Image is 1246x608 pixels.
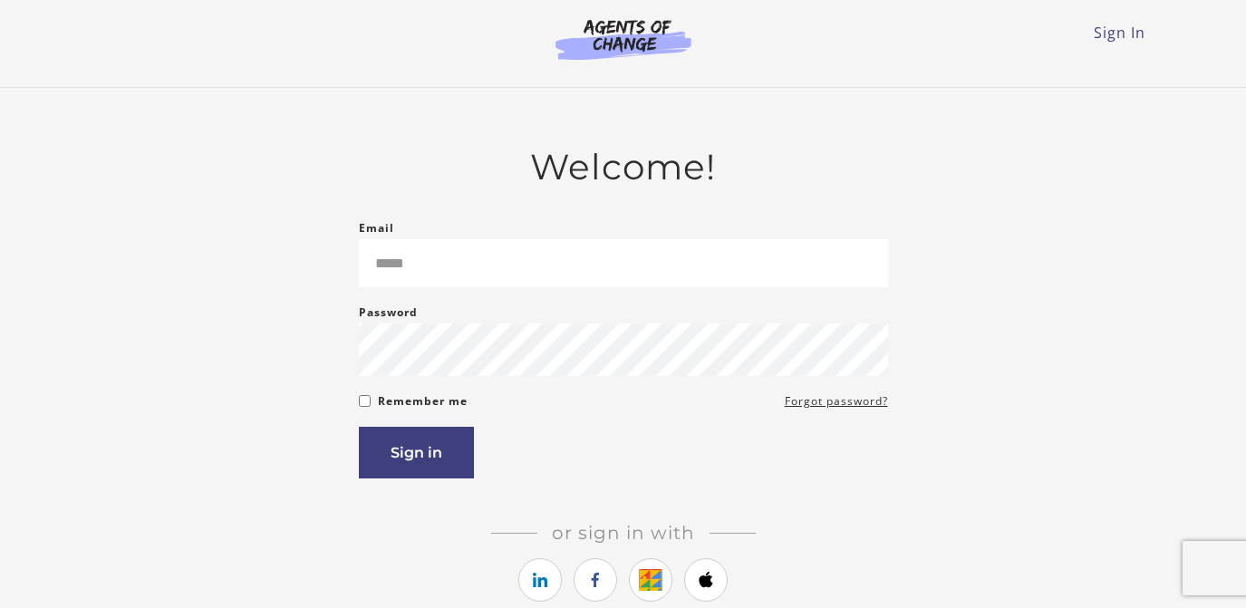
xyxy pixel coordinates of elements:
button: Sign in [359,427,474,478]
label: Remember me [378,391,468,412]
label: Password [359,302,418,323]
a: https://courses.thinkific.com/users/auth/linkedin?ss%5Breferral%5D=&ss%5Buser_return_to%5D=&ss%5B... [518,558,562,602]
img: Agents of Change Logo [536,18,710,60]
a: https://courses.thinkific.com/users/auth/apple?ss%5Breferral%5D=&ss%5Buser_return_to%5D=&ss%5Bvis... [684,558,728,602]
span: Or sign in with [537,522,710,544]
a: Forgot password? [785,391,888,412]
h2: Welcome! [359,146,888,188]
a: https://courses.thinkific.com/users/auth/facebook?ss%5Breferral%5D=&ss%5Buser_return_to%5D=&ss%5B... [574,558,617,602]
a: https://courses.thinkific.com/users/auth/google?ss%5Breferral%5D=&ss%5Buser_return_to%5D=&ss%5Bvi... [629,558,672,602]
a: Sign In [1094,23,1145,43]
label: Email [359,217,394,239]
